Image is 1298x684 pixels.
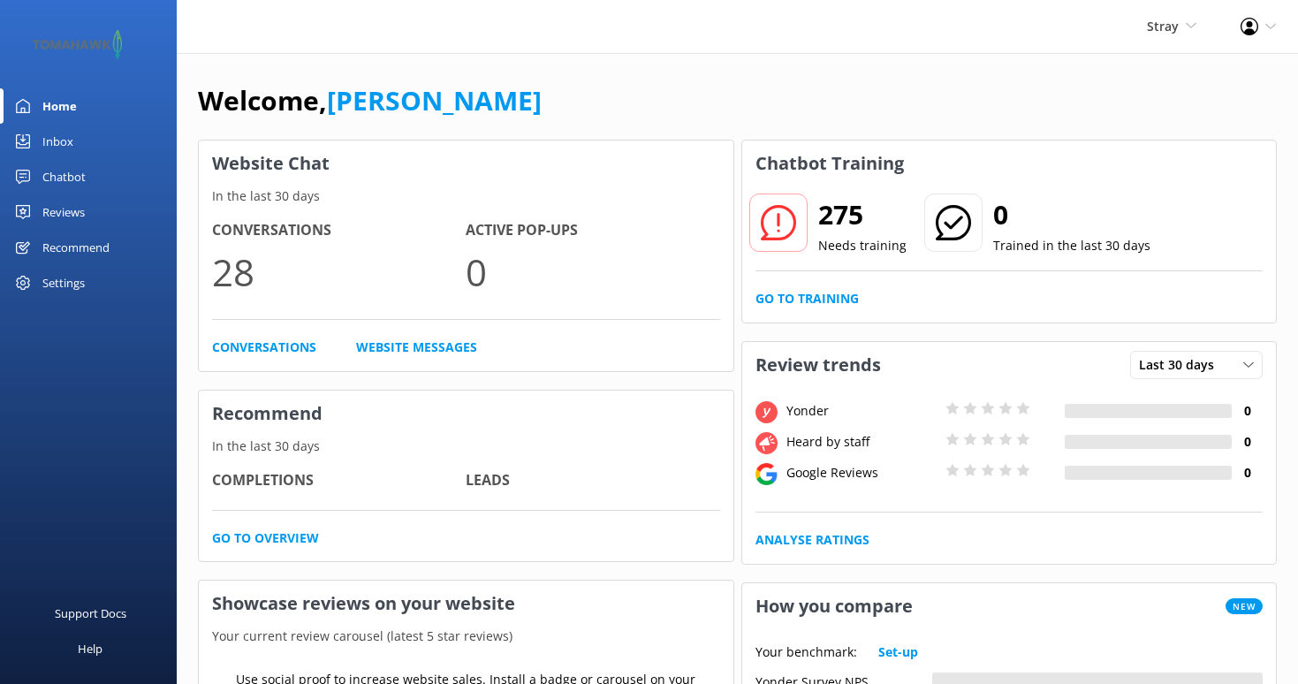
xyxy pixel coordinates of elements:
div: Support Docs [55,596,126,631]
p: 0 [466,242,719,301]
p: In the last 30 days [199,437,733,456]
div: Settings [42,265,85,300]
p: Needs training [818,236,907,255]
a: [PERSON_NAME] [327,82,542,118]
a: Set-up [878,642,918,662]
h4: 0 [1232,432,1263,452]
h3: Website Chat [199,141,733,186]
div: Yonder [782,401,941,421]
span: Last 30 days [1139,355,1225,375]
h4: Leads [466,469,719,492]
div: Chatbot [42,159,86,194]
h2: 275 [818,194,907,236]
p: 28 [212,242,466,301]
h4: 0 [1232,401,1263,421]
img: 2-1647550015.png [27,30,128,59]
h4: Conversations [212,219,466,242]
h3: Review trends [742,342,894,388]
div: Help [78,631,102,666]
h3: How you compare [742,583,926,629]
h3: Chatbot Training [742,141,917,186]
h3: Showcase reviews on your website [199,581,733,627]
div: Recommend [42,230,110,265]
h1: Welcome, [198,80,542,122]
a: Analyse Ratings [755,530,869,550]
p: Your current review carousel (latest 5 star reviews) [199,627,733,646]
span: Stray [1147,18,1179,34]
div: Reviews [42,194,85,230]
div: Google Reviews [782,463,941,483]
div: Inbox [42,124,73,159]
h4: Active Pop-ups [466,219,719,242]
div: Home [42,88,77,124]
div: Heard by staff [782,432,941,452]
p: In the last 30 days [199,186,733,206]
h3: Recommend [199,391,733,437]
a: Go to Training [755,289,859,308]
a: Conversations [212,338,316,357]
h4: 0 [1232,463,1263,483]
a: Website Messages [356,338,477,357]
a: Go to overview [212,528,319,548]
span: New [1226,598,1263,614]
h4: Completions [212,469,466,492]
h2: 0 [993,194,1150,236]
p: Your benchmark: [755,642,857,662]
p: Trained in the last 30 days [993,236,1150,255]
